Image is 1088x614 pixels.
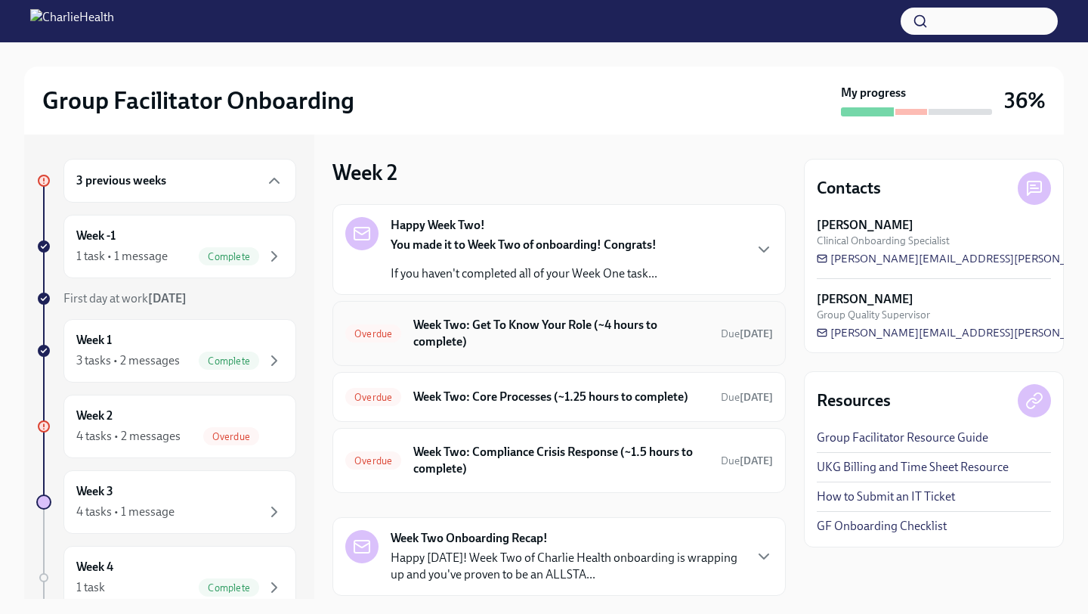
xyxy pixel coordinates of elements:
[817,291,913,308] strong: [PERSON_NAME]
[391,237,657,252] strong: You made it to Week Two of onboarding! Congrats!
[63,159,296,203] div: 3 previous weeks
[76,428,181,445] div: 4 tasks • 2 messages
[817,177,881,200] h4: Contacts
[36,319,296,383] a: Week 13 tasks • 2 messagesComplete
[76,332,112,349] h6: Week 1
[345,314,773,353] a: OverdueWeek Two: Get To Know Your Role (~4 hours to complete)Due[DATE]
[42,85,354,116] h2: Group Facilitator Onboarding
[817,234,950,248] span: Clinical Onboarding Specialist
[721,454,773,468] span: August 18th, 2025 08:00
[817,518,947,535] a: GF Onboarding Checklist
[841,85,906,101] strong: My progress
[36,395,296,458] a: Week 24 tasks • 2 messagesOverdue
[817,459,1009,476] a: UKG Billing and Time Sheet Resource
[345,385,773,409] a: OverdueWeek Two: Core Processes (~1.25 hours to complete)Due[DATE]
[817,429,988,446] a: Group Facilitator Resource Guide
[817,488,955,505] a: How to Submit an IT Ticket
[391,530,548,547] strong: Week Two Onboarding Recap!
[203,431,259,442] span: Overdue
[76,559,113,575] h6: Week 4
[345,455,401,467] span: Overdue
[345,392,401,403] span: Overdue
[76,483,113,500] h6: Week 3
[740,454,773,467] strong: [DATE]
[76,504,175,520] div: 4 tasks • 1 message
[413,389,709,405] h6: Week Two: Core Processes (~1.25 hours to complete)
[721,391,773,404] span: Due
[391,550,743,583] p: Happy [DATE]! Week Two of Charlie Health onboarding is wrapping up and you've proven to be an ALL...
[345,328,401,340] span: Overdue
[76,172,166,189] h6: 3 previous weeks
[36,546,296,609] a: Week 41 taskComplete
[76,579,105,596] div: 1 task
[391,217,485,234] strong: Happy Week Two!
[740,327,773,340] strong: [DATE]
[76,228,116,244] h6: Week -1
[148,291,187,305] strong: [DATE]
[817,217,913,234] strong: [PERSON_NAME]
[199,355,259,367] span: Complete
[721,327,773,341] span: August 18th, 2025 08:00
[740,391,773,404] strong: [DATE]
[391,265,657,282] p: If you haven't completed all of your Week One task...
[721,454,773,467] span: Due
[817,389,891,412] h4: Resources
[413,444,709,477] h6: Week Two: Compliance Crisis Response (~1.5 hours to complete)
[817,308,930,322] span: Group Quality Supervisor
[76,248,168,265] div: 1 task • 1 message
[721,327,773,340] span: Due
[36,470,296,534] a: Week 34 tasks • 1 message
[345,441,773,480] a: OverdueWeek Two: Compliance Crisis Response (~1.5 hours to complete)Due[DATE]
[1004,87,1046,114] h3: 36%
[332,159,397,186] h3: Week 2
[76,408,113,424] h6: Week 2
[63,291,187,305] span: First day at work
[721,390,773,405] span: August 18th, 2025 08:00
[199,251,259,262] span: Complete
[76,352,180,369] div: 3 tasks • 2 messages
[413,317,709,350] h6: Week Two: Get To Know Your Role (~4 hours to complete)
[30,9,114,33] img: CharlieHealth
[36,215,296,278] a: Week -11 task • 1 messageComplete
[36,290,296,307] a: First day at work[DATE]
[199,582,259,594] span: Complete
